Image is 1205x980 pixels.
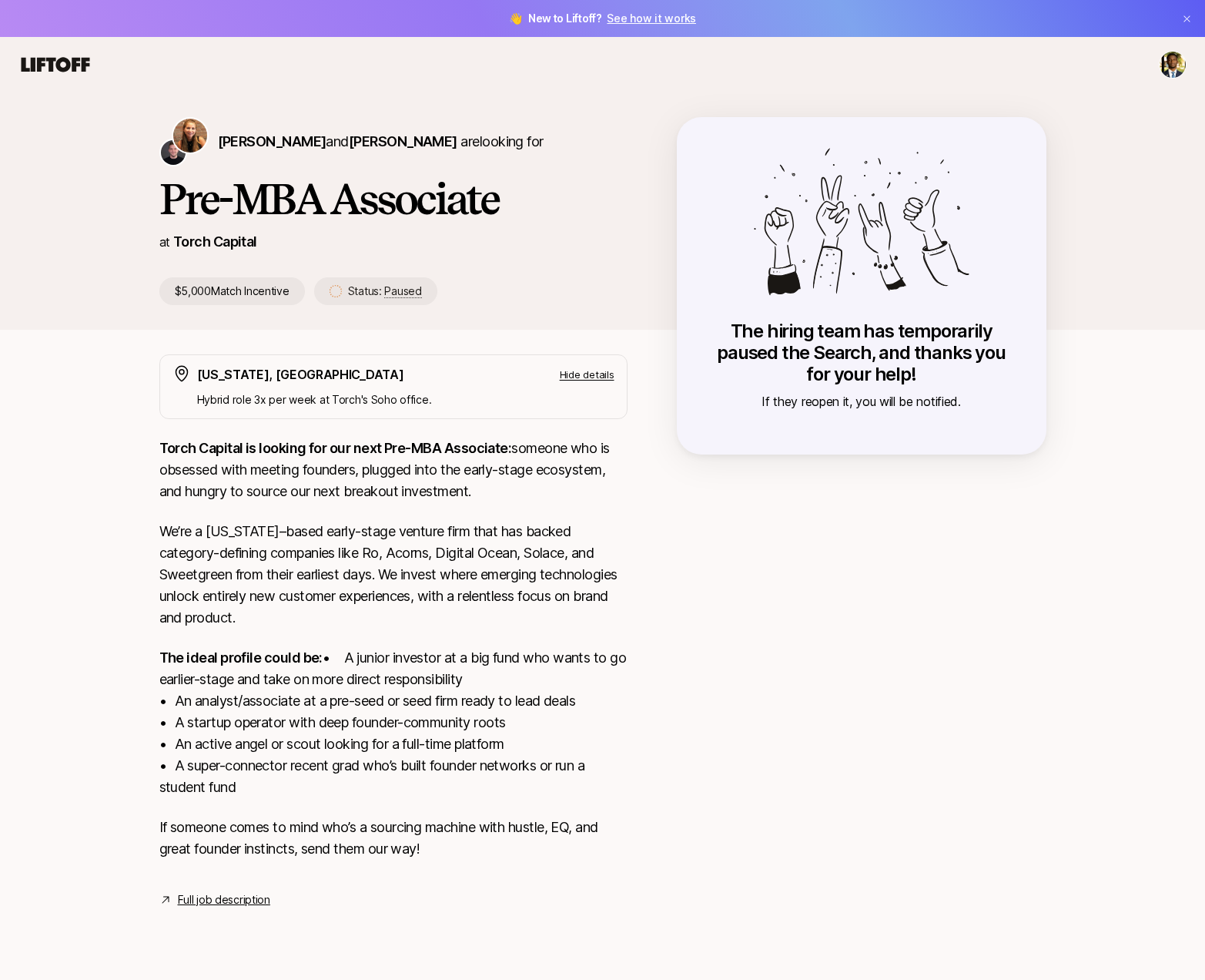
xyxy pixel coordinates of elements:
img: Christopher Harper [161,140,186,165]
p: [US_STATE], [GEOGRAPHIC_DATA] [197,364,404,384]
span: [PERSON_NAME] [218,133,326,149]
a: See how it works [607,12,696,25]
p: If someone comes to mind who’s a sourcing machine with hustle, EQ, and great founder instincts, s... [159,817,628,860]
p: at [159,232,170,252]
p: Hide details [560,367,614,382]
p: $5,000 Match Incentive [159,277,305,305]
p: The hiring team has temporarily paused the Search, and thanks you for your help! [708,321,1016,385]
p: someone who is obsessed with meeting founders, plugged into the early-stage ecosystem, and hungry... [159,438,628,502]
img: Cameron Baker [1160,52,1186,78]
h1: Pre-MBA Associate [159,176,628,222]
p: • A junior investor at a big fund who wants to go earlier-stage and take on more direct responsib... [159,647,628,798]
p: If they reopen it, you will be notified. [708,391,1016,411]
span: and [326,133,457,149]
p: We’re a [US_STATE]–based early-stage venture firm that has backed category-defining companies lik... [159,521,628,629]
p: Hybrid role 3x per week at Torch's Soho office. [197,391,614,409]
img: Katie Reiner [173,119,207,153]
button: Cameron Baker [1159,51,1187,79]
strong: Torch Capital is looking for our next Pre-MBA Associate: [159,440,512,456]
p: are looking for [218,131,544,153]
span: Paused [384,284,421,298]
strong: The ideal profile could be: [159,649,323,666]
span: 👋 New to Liftoff? [509,9,696,28]
p: Status: [348,282,422,300]
a: Full job description [178,891,270,909]
span: [PERSON_NAME] [349,133,457,149]
a: Torch Capital [173,233,257,250]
